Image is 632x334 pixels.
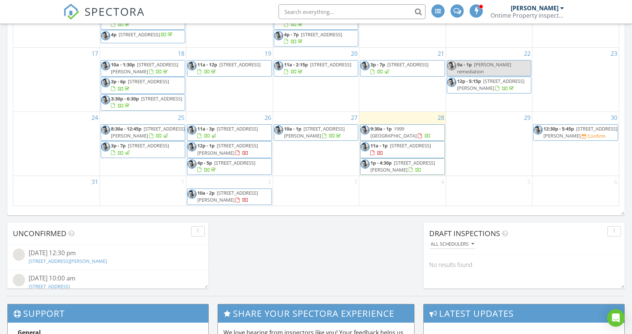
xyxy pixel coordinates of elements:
img: studiot_5310rbw_1.jpg [534,125,543,135]
a: 12:30p - 1:30p [STREET_ADDRESS] [284,14,358,27]
a: Go to August 26, 2025 [263,112,273,124]
span: [STREET_ADDRESS][PERSON_NAME] [111,125,185,139]
span: [STREET_ADDRESS][PERSON_NAME] [543,125,617,139]
span: [STREET_ADDRESS] [219,61,261,68]
span: [STREET_ADDRESS][PERSON_NAME] [457,78,524,91]
a: 11a - 12p [STREET_ADDRESS] [187,60,272,77]
a: 12p - 1p [STREET_ADDRESS][PERSON_NAME] [197,142,258,156]
span: 1p - 4:30p [370,159,392,166]
h3: Share Your Spectora Experience [218,304,414,322]
div: No results found [424,255,625,275]
button: All schedulers [429,239,475,249]
img: studiot_5310rbw_1.jpg [187,142,197,151]
span: [STREET_ADDRESS] [141,95,182,102]
span: [STREET_ADDRESS][PERSON_NAME] [197,190,258,203]
a: Go to August 30, 2025 [609,112,619,124]
td: Go to August 29, 2025 [446,111,532,176]
a: Confirm [582,133,606,140]
a: Go to September 6, 2025 [613,176,619,188]
a: Go to August 29, 2025 [523,112,532,124]
td: Go to September 6, 2025 [532,176,619,206]
span: [STREET_ADDRESS] [387,61,428,68]
img: studiot_5310rbw_1.jpg [187,125,197,135]
span: [STREET_ADDRESS] [128,142,169,149]
img: studiot_5310rbw_1.jpg [101,95,110,104]
td: Go to September 2, 2025 [186,176,273,206]
span: 9:30a - 1p [370,125,392,132]
a: 4p - 7p [STREET_ADDRESS] [284,31,342,45]
span: 10a - 2p [197,190,215,196]
a: Go to August 28, 2025 [436,112,446,124]
td: Go to August 23, 2025 [532,47,619,111]
div: Confirm [588,133,606,139]
a: 1p - 4:30p [STREET_ADDRESS][PERSON_NAME] [370,159,435,173]
a: Go to September 4, 2025 [439,176,446,188]
a: 3:30p - 6:30p [STREET_ADDRESS] [111,95,182,109]
a: 11a - 3p [STREET_ADDRESS] [187,124,272,141]
img: studiot_5310rbw_1.jpg [101,61,110,70]
span: 3p - 6p [111,78,126,85]
a: 4p - 7p [STREET_ADDRESS] [274,30,358,47]
td: Go to August 30, 2025 [532,111,619,176]
span: 9a - 1p [457,61,472,68]
td: Go to August 18, 2025 [100,47,186,111]
a: [DATE] 10:00 am [STREET_ADDRESS] [13,274,203,291]
span: 4p - 7p [284,31,299,38]
a: 3:30p - 6:30p [STREET_ADDRESS] [101,94,185,111]
span: 10a - 1:30p [111,61,135,68]
span: 4p - 5p [197,159,212,166]
td: Go to August 19, 2025 [186,47,273,111]
a: Go to August 23, 2025 [609,48,619,59]
a: 3p - 6p [STREET_ADDRESS] [101,77,185,93]
a: 8:30a - 12:45p [STREET_ADDRESS][PERSON_NAME] [101,124,185,141]
img: studiot_5310rbw_1.jpg [187,159,197,169]
a: 3p - 6p [STREET_ADDRESS] [111,78,169,92]
div: [PERSON_NAME] [511,4,559,12]
td: Go to August 31, 2025 [13,176,100,206]
img: studiot_5310rbw_1.jpg [274,61,283,70]
a: 9:30a - 1p 1999 [GEOGRAPHIC_DATA] [370,125,431,139]
a: Go to August 25, 2025 [176,112,186,124]
a: 10a - 1p [STREET_ADDRESS][PERSON_NAME] [284,125,345,139]
td: Go to August 25, 2025 [100,111,186,176]
a: 3p - 7p [STREET_ADDRESS] [101,141,185,158]
span: 11a - 3p [197,125,215,132]
input: Search everything... [279,4,425,19]
img: studiot_5310rbw_1.jpg [187,190,197,199]
a: 11a - 3p [STREET_ADDRESS] [197,125,258,139]
a: 12:30p - 5:45p [STREET_ADDRESS][PERSON_NAME] Confirm [533,124,618,141]
a: Go to August 18, 2025 [176,48,186,59]
img: streetview [13,274,25,286]
td: Go to August 22, 2025 [446,47,532,111]
span: 3p - 7p [370,61,385,68]
a: 4p [STREET_ADDRESS] [111,31,174,38]
td: Go to August 27, 2025 [273,111,359,176]
a: Go to September 5, 2025 [526,176,532,188]
a: 12p - 1p [STREET_ADDRESS][PERSON_NAME] [187,141,272,158]
a: 11a - 2:15p [STREET_ADDRESS] [274,60,358,77]
a: 9:30a - 1p 1999 [GEOGRAPHIC_DATA] [360,124,445,141]
a: [STREET_ADDRESS] [29,283,70,290]
a: Go to August 17, 2025 [90,48,100,59]
img: streetview [13,249,25,261]
span: 11a - 2:15p [284,61,308,68]
a: Go to September 2, 2025 [266,176,273,188]
img: studiot_5310rbw_1.jpg [274,125,283,135]
a: 11a - 2:15p [STREET_ADDRESS] [284,61,351,75]
a: 10a - 1:30p [STREET_ADDRESS][PERSON_NAME] [111,61,178,75]
span: 3:30p - 6:30p [111,95,139,102]
span: 3p - 7p [111,142,126,149]
a: [STREET_ADDRESS][PERSON_NAME] [29,258,107,264]
td: Go to August 17, 2025 [13,47,100,111]
span: 1999 [GEOGRAPHIC_DATA] [370,125,417,139]
td: Go to August 26, 2025 [186,111,273,176]
span: [STREET_ADDRESS][PERSON_NAME] [284,125,345,139]
a: Go to August 21, 2025 [436,48,446,59]
a: 3p - 7p [STREET_ADDRESS] [111,142,169,156]
a: 10a - 2p [STREET_ADDRESS][PERSON_NAME] [197,190,258,203]
div: [DATE] 12:30 pm [29,249,187,258]
img: studiot_5310rbw_1.jpg [187,61,197,70]
img: studiot_5310rbw_1.jpg [360,142,370,151]
div: Ontime Property inspectors [491,12,564,19]
img: The Best Home Inspection Software - Spectora [63,4,79,20]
